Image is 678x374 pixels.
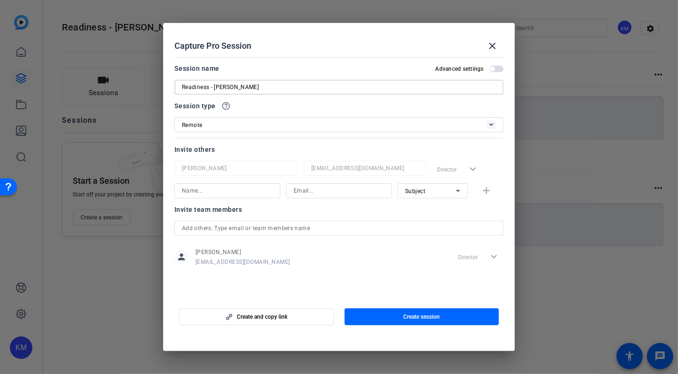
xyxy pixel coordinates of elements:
[487,40,498,52] mat-icon: close
[311,163,420,174] input: Email...
[174,35,504,57] div: Capture Pro Session
[174,144,504,155] div: Invite others
[174,204,504,215] div: Invite team members
[436,65,484,73] h2: Advanced settings
[182,163,291,174] input: Name...
[182,223,496,234] input: Add others: Type email or team members name
[403,313,440,321] span: Create session
[174,250,188,264] mat-icon: person
[294,185,384,196] input: Email...
[196,258,290,266] span: [EMAIL_ADDRESS][DOMAIN_NAME]
[221,101,231,111] mat-icon: help_outline
[174,63,219,74] div: Session name
[174,100,216,112] span: Session type
[182,185,273,196] input: Name...
[179,308,334,325] button: Create and copy link
[182,82,496,93] input: Enter Session Name
[237,313,288,321] span: Create and copy link
[196,248,290,256] span: [PERSON_NAME]
[182,122,203,128] span: Remote
[345,308,499,325] button: Create session
[405,188,426,194] span: Subject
